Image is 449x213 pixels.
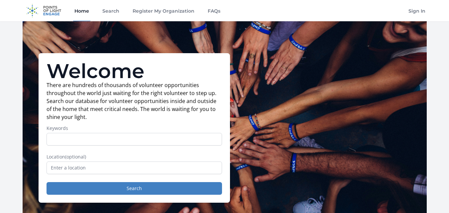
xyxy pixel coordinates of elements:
label: Location [47,154,222,160]
input: Enter a location [47,161,222,174]
p: There are hundreds of thousands of volunteer opportunities throughout the world just waiting for ... [47,81,222,121]
h1: Welcome [47,61,222,81]
span: (optional) [65,154,86,160]
label: Keywords [47,125,222,132]
button: Search [47,182,222,195]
